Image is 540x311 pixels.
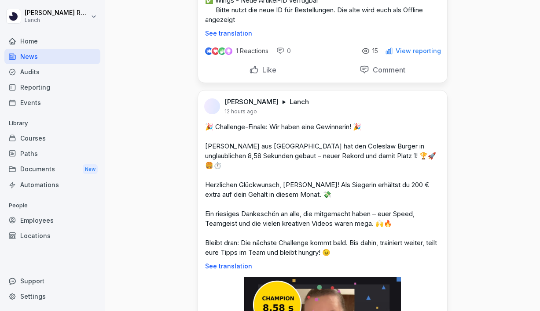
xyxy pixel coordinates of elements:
a: Settings [4,289,100,304]
a: Reporting [4,80,100,95]
a: Events [4,95,100,110]
div: 0 [276,47,291,55]
img: l5aexj2uen8fva72jjw1hczl.png [204,98,220,114]
a: Home [4,33,100,49]
p: [PERSON_NAME] Rasch [25,9,89,17]
p: People [4,199,100,213]
p: [PERSON_NAME] [224,98,279,106]
p: Library [4,116,100,130]
p: Lanch [25,17,89,23]
a: Automations [4,177,100,192]
div: Documents [4,161,100,177]
p: 15 [372,47,378,54]
img: inspiring [225,47,232,55]
a: Employees [4,213,100,228]
img: celebrate [218,47,226,55]
a: Paths [4,146,100,161]
p: View reporting [396,47,441,54]
div: New [83,164,98,174]
a: Locations [4,228,100,243]
a: Audits [4,64,100,80]
p: Lanch [290,98,309,106]
div: Support [4,273,100,289]
img: like [206,47,213,54]
p: See translation [205,30,440,37]
a: Courses [4,130,100,146]
a: DocumentsNew [4,161,100,177]
img: love [212,48,219,54]
a: News [4,49,100,64]
p: 1 Reactions [236,47,268,54]
p: Comment [369,65,405,74]
p: 🎉 Challenge-Finale: Wir haben eine Gewinnerin! 🎉 [PERSON_NAME] aus [GEOGRAPHIC_DATA] hat den Cole... [205,122,440,257]
p: 12 hours ago [224,108,257,115]
p: Like [259,65,276,74]
p: See translation [205,263,440,270]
